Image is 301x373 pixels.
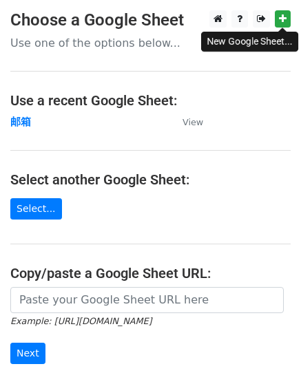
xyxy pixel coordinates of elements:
p: Use one of the options below... [10,36,291,50]
input: Paste your Google Sheet URL here [10,287,284,313]
h3: Choose a Google Sheet [10,10,291,30]
h4: Use a recent Google Sheet: [10,92,291,109]
h4: Copy/paste a Google Sheet URL: [10,265,291,281]
a: View [169,116,203,128]
a: Select... [10,198,62,220]
input: Next [10,343,45,364]
small: Example: [URL][DOMAIN_NAME] [10,316,152,326]
h4: Select another Google Sheet: [10,171,291,188]
a: 邮箱 [10,116,31,128]
div: New Google Sheet... [201,32,298,52]
small: View [183,117,203,127]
